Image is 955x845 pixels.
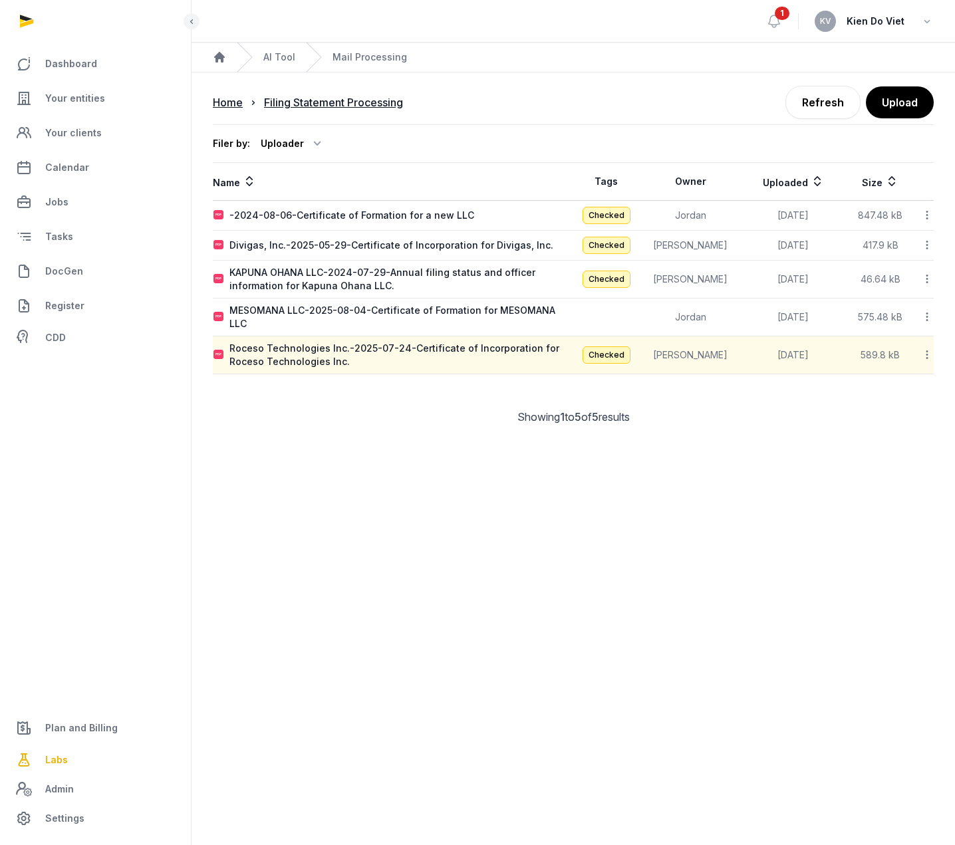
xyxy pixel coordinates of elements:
[45,720,118,736] span: Plan and Billing
[583,237,630,254] span: Checked
[785,86,861,119] a: Refresh
[213,163,573,201] th: Name
[640,231,742,261] td: [PERSON_NAME]
[213,137,250,150] div: Filer by:
[229,239,553,252] div: Divigas, Inc.-2025-05-29-Certificate of Incorporation for Divigas, Inc.
[640,163,742,201] th: Owner
[213,409,934,425] div: Showing to of results
[845,231,916,261] td: 417.9 kB
[45,263,83,279] span: DocGen
[777,239,809,251] span: [DATE]
[845,336,916,374] td: 589.8 kB
[11,744,180,776] a: Labs
[573,163,640,201] th: Tags
[845,163,916,201] th: Size
[575,410,581,423] span: 5
[45,810,84,826] span: Settings
[742,163,845,201] th: Uploaded
[777,209,809,221] span: [DATE]
[45,125,102,141] span: Your clients
[213,350,224,360] img: pdf.svg
[45,752,68,768] span: Labs
[640,336,742,374] td: [PERSON_NAME]
[845,261,916,299] td: 46.64 kB
[229,304,573,330] div: MESOMANA LLC-2025-08-04-Certificate of Formation for MESOMANA LLC
[640,261,742,299] td: [PERSON_NAME]
[11,324,180,351] a: CDD
[11,776,180,802] a: Admin
[11,48,180,80] a: Dashboard
[845,201,916,231] td: 847.48 kB
[815,11,836,32] button: KV
[333,51,407,64] span: Mail Processing
[775,7,789,20] span: 1
[640,299,742,336] td: Jordan
[45,160,89,176] span: Calendar
[847,13,904,29] span: Kien Do Viet
[45,194,68,210] span: Jobs
[845,299,916,336] td: 575.48 kB
[11,82,180,114] a: Your entities
[11,186,180,218] a: Jobs
[213,94,243,110] div: Home
[264,94,403,110] div: Filing Statement Processing
[777,311,809,322] span: [DATE]
[11,152,180,183] a: Calendar
[45,229,73,245] span: Tasks
[583,271,630,288] span: Checked
[11,117,180,149] a: Your clients
[213,240,224,251] img: pdf.svg
[866,86,934,118] button: Upload
[45,781,74,797] span: Admin
[583,346,630,364] span: Checked
[45,298,84,314] span: Register
[777,349,809,360] span: [DATE]
[213,210,224,221] img: pdf.svg
[213,312,224,322] img: pdf.svg
[11,290,180,322] a: Register
[261,133,325,154] div: Uploader
[192,43,955,72] nav: Breadcrumb
[11,221,180,253] a: Tasks
[229,266,573,293] div: KAPUNA OHANA LLC-2024-07-29-Annual filing status and officer information for Kapuna Ohana LLC.
[213,274,224,285] img: pdf.svg
[592,410,599,423] span: 5
[11,802,180,834] a: Settings
[229,342,573,368] div: Roceso Technologies Inc.-2025-07-24-Certificate of Incorporation for Roceso Technologies Inc.
[11,255,180,287] a: DocGen
[45,56,97,72] span: Dashboard
[213,86,573,118] nav: Breadcrumb
[560,410,565,423] span: 1
[45,330,66,346] span: CDD
[777,273,809,285] span: [DATE]
[640,201,742,231] td: Jordan
[820,17,831,25] span: KV
[583,207,630,224] span: Checked
[263,51,295,64] a: AI Tool
[11,712,180,744] a: Plan and Billing
[229,209,474,222] div: -2024-08-06-Certificate of Formation for a new LLC
[45,90,105,106] span: Your entities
